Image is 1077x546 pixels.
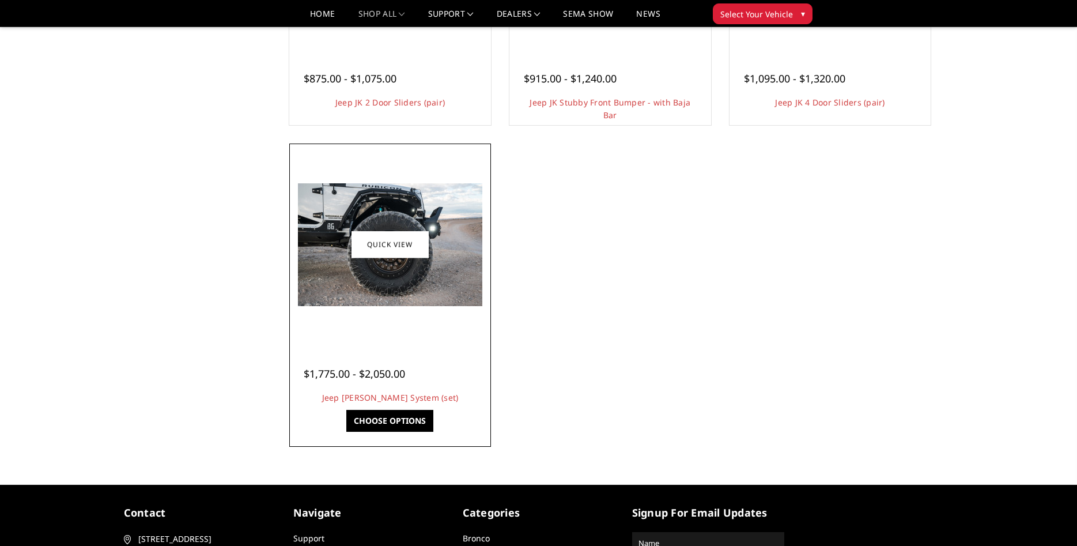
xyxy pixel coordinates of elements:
[463,505,615,521] h5: Categories
[720,8,793,20] span: Select Your Vehicle
[524,71,617,85] span: $915.00 - $1,240.00
[744,71,845,85] span: $1,095.00 - $1,320.00
[801,7,805,20] span: ▾
[713,3,813,24] button: Select Your Vehicle
[1019,491,1077,546] iframe: Chat Widget
[636,10,660,27] a: News
[335,97,445,108] a: Jeep JK 2 Door Sliders (pair)
[632,505,784,521] h5: signup for email updates
[463,533,490,544] a: Bronco
[775,97,885,108] a: Jeep JK 4 Door Sliders (pair)
[304,367,405,381] span: $1,775.00 - $2,050.00
[428,10,474,27] a: Support
[310,10,335,27] a: Home
[352,231,429,258] a: Quick view
[346,410,433,432] a: Choose Options
[292,146,488,342] a: Jeep JK Fender System (set) Jeep JK Fender System (set)
[293,505,445,521] h5: Navigate
[293,533,324,544] a: Support
[358,10,405,27] a: shop all
[124,505,276,521] h5: contact
[304,71,396,85] span: $875.00 - $1,075.00
[497,10,541,27] a: Dealers
[563,10,613,27] a: SEMA Show
[298,183,482,306] img: Jeep JK Fender System (set)
[530,97,690,121] a: Jeep JK Stubby Front Bumper - with Baja Bar
[322,392,459,403] a: Jeep [PERSON_NAME] System (set)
